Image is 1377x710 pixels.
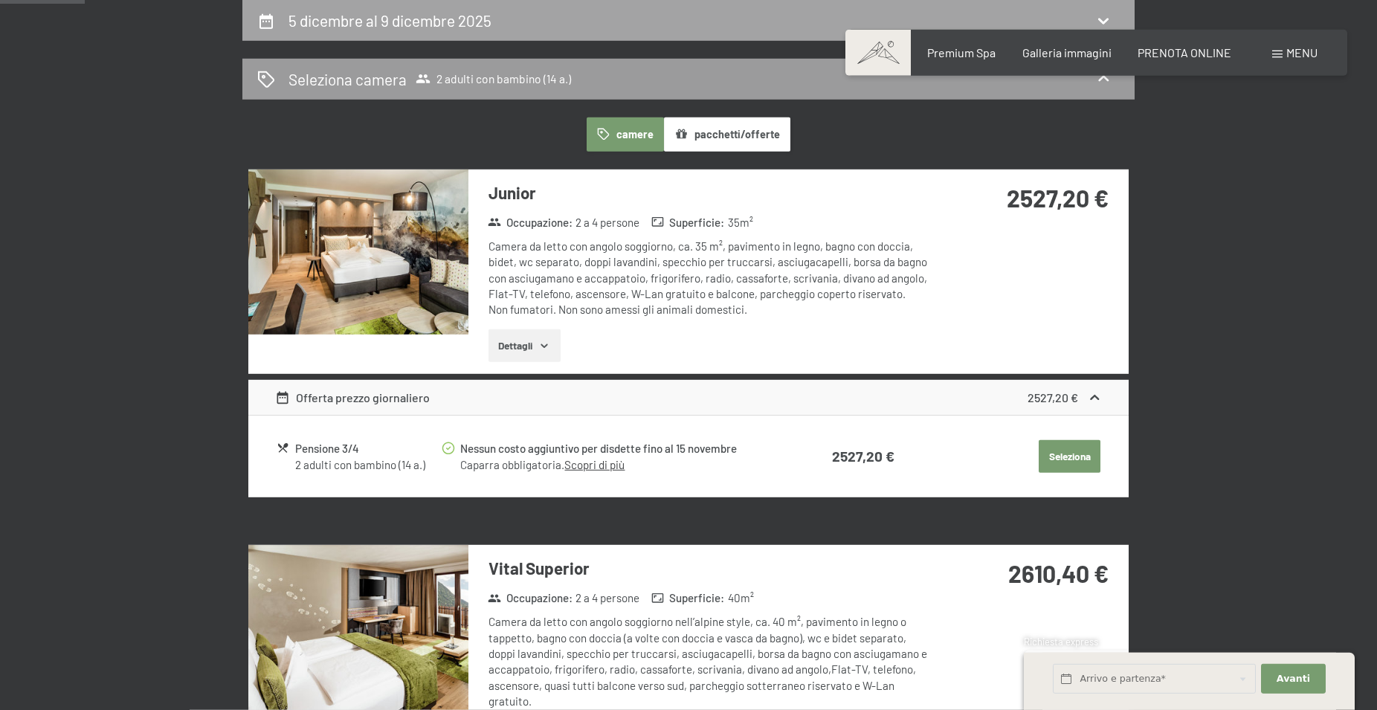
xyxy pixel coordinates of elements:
span: 2 a 4 persone [575,215,639,230]
div: Offerta prezzo giornaliero2527,20 € [248,380,1129,416]
img: mss_renderimg.php [248,545,468,710]
h2: 5 dicembre al 9 dicembre 2025 [288,11,491,30]
strong: Occupazione : [488,215,573,230]
a: Premium Spa [927,45,996,59]
div: Nessun costo aggiuntivo per disdette fino al 15 novembre [460,440,770,457]
span: 35 m² [728,215,753,230]
h2: Seleziona camera [288,68,407,90]
div: Offerta prezzo giornaliero [275,389,430,407]
span: Menu [1286,45,1318,59]
span: Avanti [1277,672,1310,685]
span: 40 m² [728,590,754,606]
div: Camera da letto con angolo soggiorno, ca. 35 m², pavimento in legno, bagno con doccia, bidet, wc ... [488,239,931,317]
strong: Superficie : [651,590,725,606]
button: camere [587,117,664,152]
a: Scopri di più [564,458,625,471]
span: Richiesta express [1024,636,1098,648]
span: 2 adulti con bambino (14 a.) [416,71,571,86]
strong: 2610,40 € [1008,559,1109,587]
div: Caparra obbligatoria. [460,457,770,473]
img: mss_renderimg.php [248,170,468,335]
div: 2 adulti con bambino (14 a.) [295,457,440,473]
h3: Junior [488,181,931,204]
a: PRENOTA ONLINE [1138,45,1231,59]
button: pacchetti/offerte [664,117,790,152]
button: Dettagli [488,329,561,362]
h3: Vital Superior [488,557,931,580]
strong: 2527,20 € [1007,184,1109,212]
button: Avanti [1261,664,1325,694]
strong: 2527,20 € [832,448,894,465]
strong: Superficie : [651,215,725,230]
strong: 2527,20 € [1028,390,1078,404]
strong: Occupazione : [488,590,573,606]
a: Galleria immagini [1022,45,1112,59]
button: Seleziona [1039,440,1100,473]
span: 2 a 4 persone [575,590,639,606]
div: Pensione 3/4 [295,440,440,457]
